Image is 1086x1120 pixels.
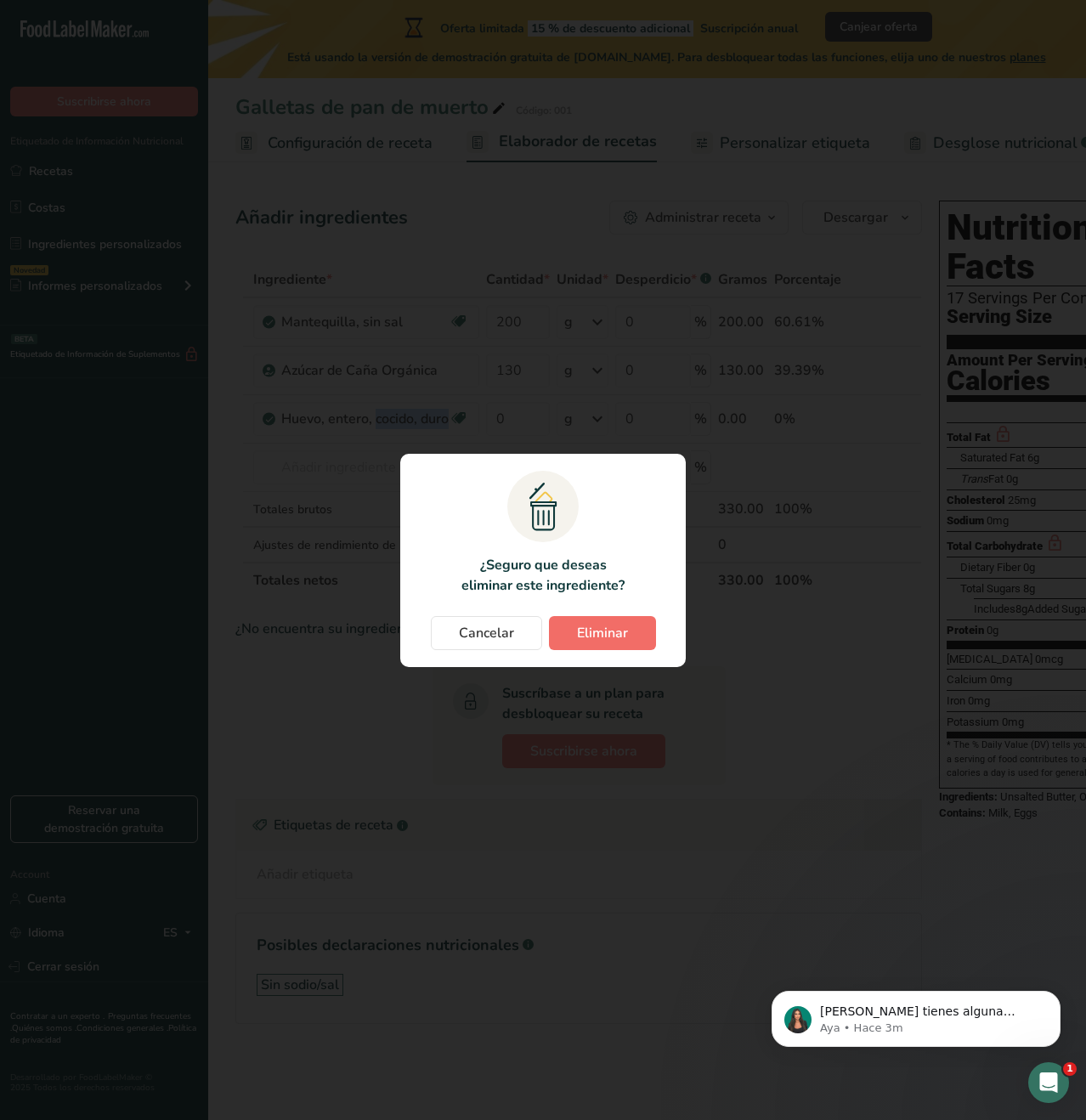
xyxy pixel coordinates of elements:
span: Cancelar [459,623,514,643]
iframe: Intercom live chat [1028,1062,1069,1103]
iframe: Intercom notifications mensaje [746,955,1086,1074]
button: Eliminar [549,616,656,650]
span: Eliminar [577,623,628,643]
button: Cancelar [431,616,542,650]
p: ¿Seguro que deseas eliminar este ingrediente? [455,555,631,596]
span: 1 [1063,1062,1077,1076]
